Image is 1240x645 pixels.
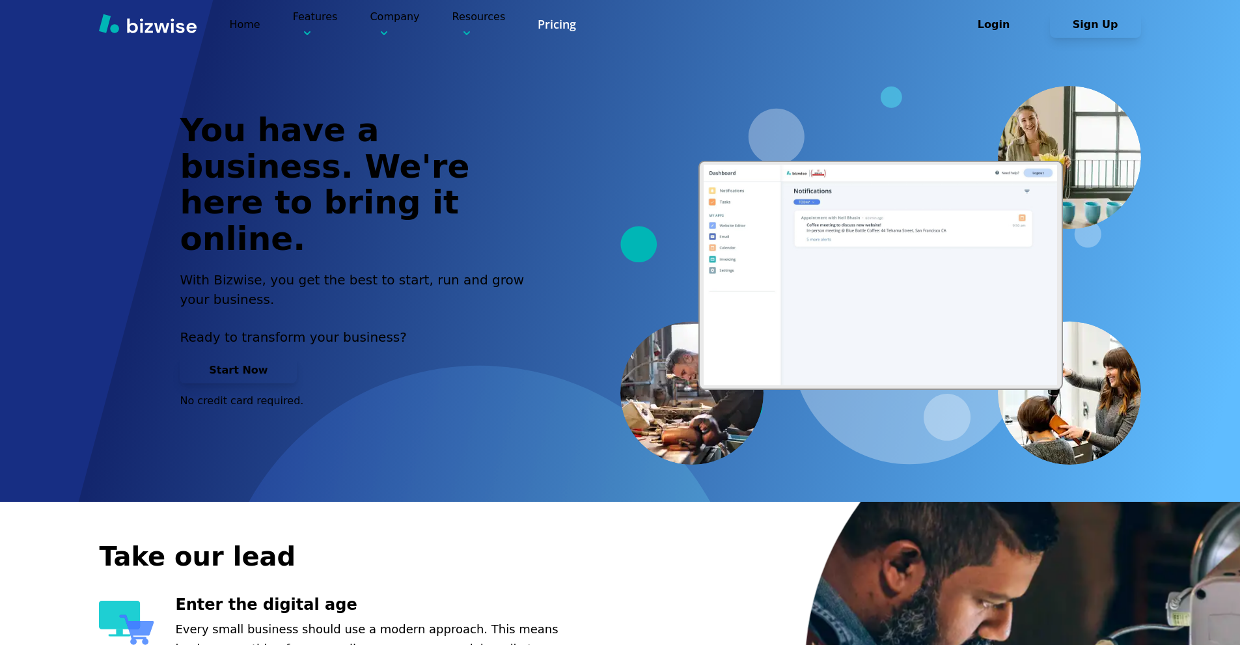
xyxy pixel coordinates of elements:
[293,9,338,40] p: Features
[452,9,506,40] p: Resources
[180,327,539,347] p: Ready to transform your business?
[370,9,419,40] p: Company
[99,14,197,33] img: Bizwise Logo
[180,113,539,257] h1: You have a business. We're here to bring it online.
[948,18,1050,31] a: Login
[180,357,297,383] button: Start Now
[1050,18,1141,31] a: Sign Up
[180,364,297,376] a: Start Now
[538,16,576,33] a: Pricing
[948,12,1040,38] button: Login
[99,601,154,645] img: Enter the digital age Icon
[180,270,539,309] h2: With Bizwise, you get the best to start, run and grow your business.
[1050,12,1141,38] button: Sign Up
[180,394,539,408] p: No credit card required.
[99,539,1075,574] h2: Take our lead
[229,18,260,31] a: Home
[175,594,587,616] h3: Enter the digital age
